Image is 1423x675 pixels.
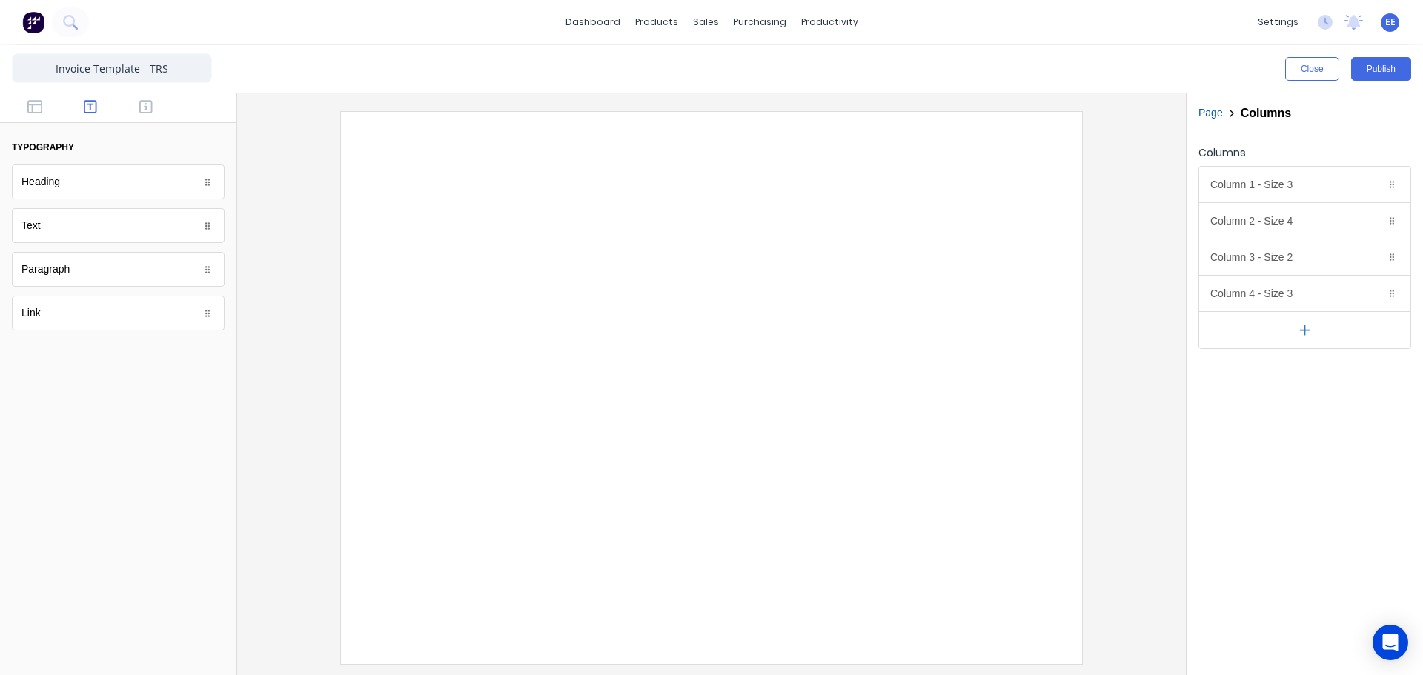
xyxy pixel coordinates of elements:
a: dashboard [558,11,628,33]
div: Paragraph [21,262,70,277]
span: EE [1385,16,1396,29]
div: Column 3 - Size 2 [1199,239,1410,275]
div: sales [686,11,726,33]
button: Close [1285,57,1339,81]
input: Enter template name here [12,53,212,83]
div: Paragraph [12,252,225,287]
div: Column 1 - Size 3 [1199,167,1410,202]
div: productivity [794,11,866,33]
div: products [628,11,686,33]
div: Open Intercom Messenger [1373,625,1408,660]
div: Link [12,296,225,330]
img: Factory [22,11,44,33]
div: purchasing [726,11,794,33]
div: Heading [21,174,60,190]
div: Column 4 - Size 3 [1199,276,1410,311]
div: Text [12,208,225,243]
button: typography [12,135,225,160]
div: Column 2 - Size 4 [1199,203,1410,239]
div: Text [21,218,41,233]
button: Page [1198,105,1223,121]
div: Columns [1198,145,1411,166]
div: typography [12,141,74,154]
div: settings [1250,11,1306,33]
button: Publish [1351,57,1411,81]
div: Link [21,305,41,321]
h2: Columns [1241,106,1291,120]
div: Heading [12,164,225,199]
